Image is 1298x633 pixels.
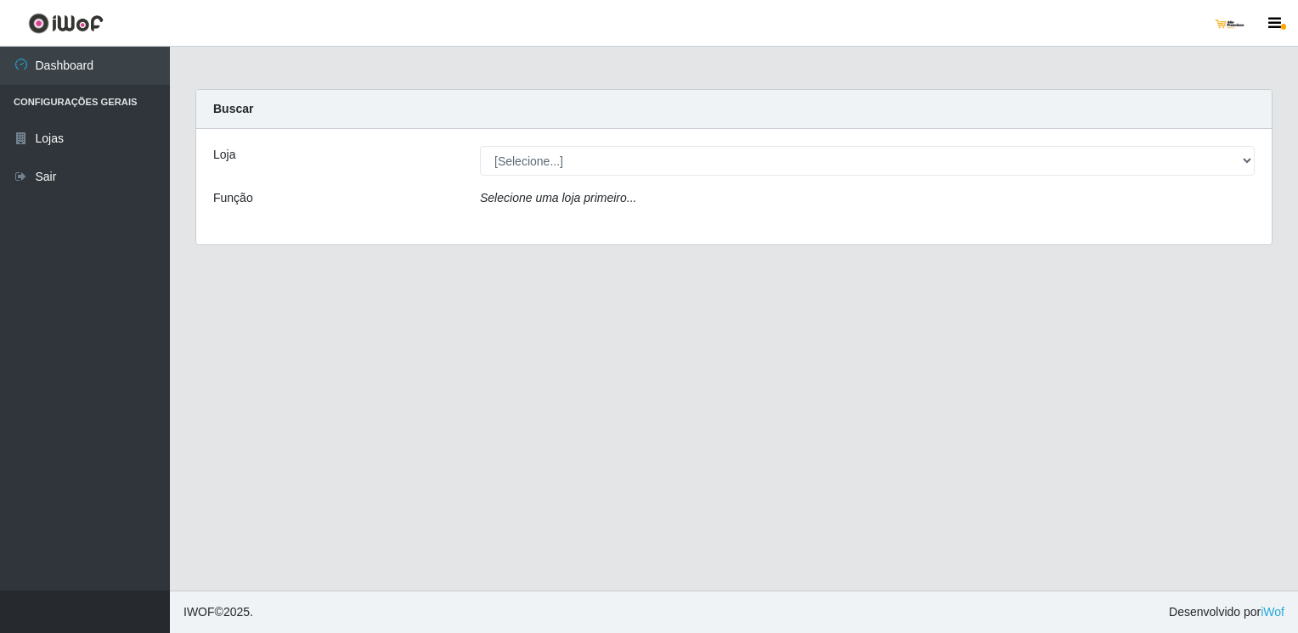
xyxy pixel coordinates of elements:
[183,605,215,619] span: IWOF
[1169,603,1284,621] span: Desenvolvido por
[213,102,253,115] strong: Buscar
[1261,605,1284,619] a: iWof
[213,146,235,164] label: Loja
[28,13,104,34] img: CoreUI Logo
[183,603,253,621] span: © 2025 .
[213,189,253,207] label: Função
[480,191,636,204] i: Selecione uma loja primeiro...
